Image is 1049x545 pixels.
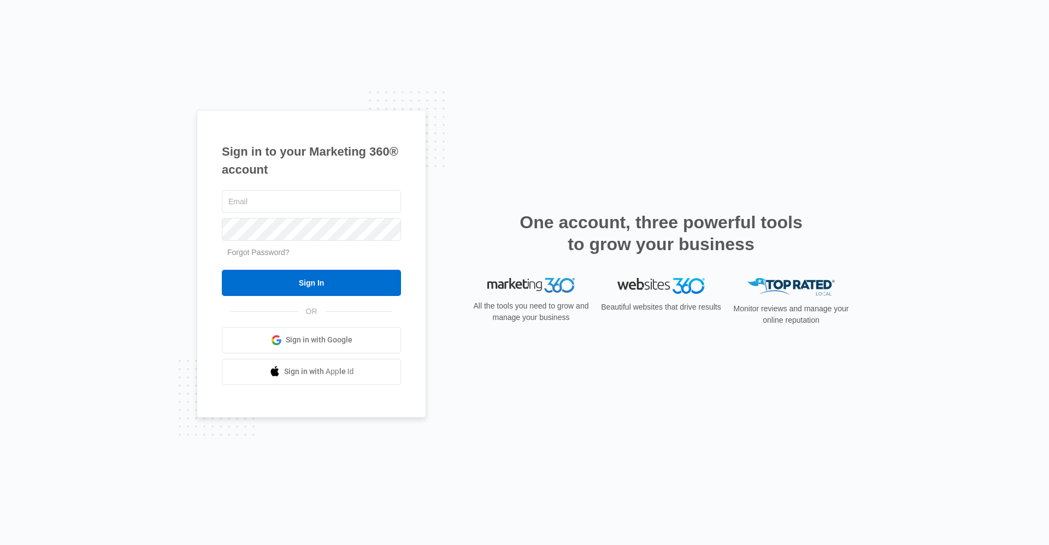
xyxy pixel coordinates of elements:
[470,300,592,323] p: All the tools you need to grow and manage your business
[730,303,852,326] p: Monitor reviews and manage your online reputation
[222,359,401,385] a: Sign in with Apple Id
[298,306,325,317] span: OR
[286,334,352,346] span: Sign in with Google
[222,190,401,213] input: Email
[617,278,705,294] img: Websites 360
[222,270,401,296] input: Sign In
[222,143,401,179] h1: Sign in to your Marketing 360® account
[227,248,290,257] a: Forgot Password?
[222,327,401,353] a: Sign in with Google
[487,278,575,293] img: Marketing 360
[747,278,835,296] img: Top Rated Local
[284,366,354,377] span: Sign in with Apple Id
[600,301,722,313] p: Beautiful websites that drive results
[516,211,806,255] h2: One account, three powerful tools to grow your business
